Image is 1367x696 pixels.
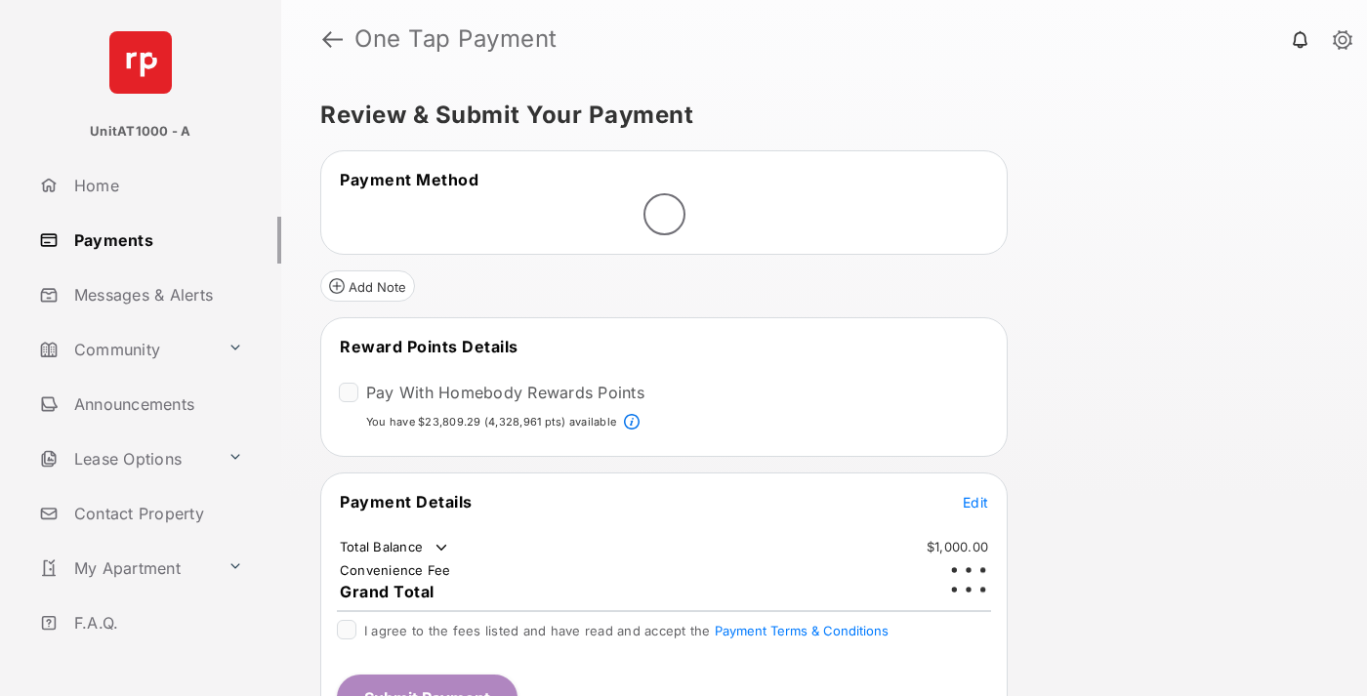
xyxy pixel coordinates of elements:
span: I agree to the fees listed and have read and accept the [364,623,889,638]
a: Community [31,326,220,373]
td: $1,000.00 [926,538,989,555]
span: Reward Points Details [340,337,518,356]
td: Total Balance [339,538,451,557]
a: My Apartment [31,545,220,592]
p: UnitAT1000 - A [90,122,190,142]
a: Payments [31,217,281,264]
a: F.A.Q. [31,599,281,646]
img: svg+xml;base64,PHN2ZyB4bWxucz0iaHR0cDovL3d3dy53My5vcmcvMjAwMC9zdmciIHdpZHRoPSI2NCIgaGVpZ2h0PSI2NC... [109,31,172,94]
a: Home [31,162,281,209]
a: Messages & Alerts [31,271,281,318]
label: Pay With Homebody Rewards Points [366,383,644,402]
h5: Review & Submit Your Payment [320,103,1312,127]
td: Convenience Fee [339,561,452,579]
button: I agree to the fees listed and have read and accept the [715,623,889,638]
a: Lease Options [31,435,220,482]
p: You have $23,809.29 (4,328,961 pts) available [366,414,616,430]
strong: One Tap Payment [354,27,558,51]
a: Announcements [31,381,281,428]
button: Edit [963,492,988,512]
span: Edit [963,494,988,511]
a: Contact Property [31,490,281,537]
button: Add Note [320,270,415,302]
span: Payment Method [340,170,478,189]
span: Payment Details [340,492,473,512]
span: Grand Total [340,582,435,601]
